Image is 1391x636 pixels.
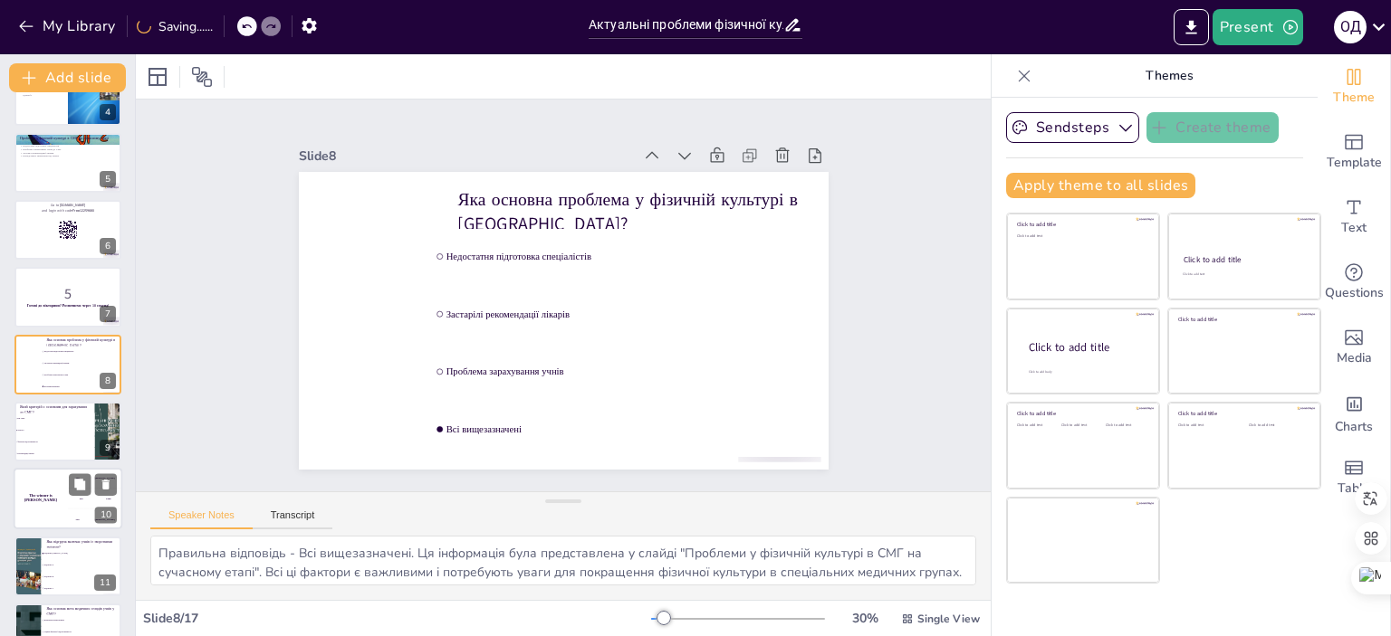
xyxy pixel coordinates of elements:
[1178,423,1235,428] div: Click to add text
[1106,423,1146,428] div: Click to add text
[1017,234,1146,239] div: Click to add text
[1341,218,1367,238] span: Text
[1017,221,1146,228] div: Click to add title
[20,136,116,141] p: Проблеми у фізичній культурі в СМГ на сучасному етапі
[1334,9,1367,45] button: О Д
[14,267,121,327] div: https://cdn.sendsteps.com/images/logo/sendsteps_logo_white.pnghttps://cdn.sendsteps.com/images/lo...
[137,18,213,35] div: Saving......
[9,63,126,92] button: Add slide
[44,374,120,375] span: Проблема зарахування учнів
[1318,119,1390,185] div: Add ready made slides
[1337,348,1372,368] span: Media
[1029,369,1143,374] div: Click to add body
[191,66,213,88] span: Position
[60,203,86,207] strong: [DOMAIN_NAME]
[1061,423,1102,428] div: Click to add text
[44,362,120,364] span: Застарілі рекомендації лікарів
[14,402,121,461] div: https://cdn.sendsteps.com/images/logo/sendsteps_logo_white.pnghttps://cdn.sendsteps.com/images/lo...
[46,539,116,549] p: Яка підгрупа включає учнів із зворотними змінами?
[917,612,980,626] span: Single View
[100,440,116,456] div: 9
[1318,54,1390,119] div: Change the overall theme
[69,474,91,496] button: Duplicate Slide
[150,536,976,585] textarea: Правильна відповідь - Всі вищезазначені. Ця інформація була представлена у слайді "Проблеми у фіз...
[843,610,887,627] div: 30 %
[14,494,68,503] h4: The winner is [PERSON_NAME]
[1338,479,1370,498] span: Table
[44,620,120,622] span: Виявлення захворювань
[44,385,120,387] span: Всі вищезазначені
[20,144,116,147] p: Недостатня підготовка спеціалістів
[143,610,651,627] div: Slide 8 / 17
[68,509,122,529] div: 300
[1318,315,1390,380] div: Add images, graphics, shapes or video
[150,509,253,529] button: Speaker Notes
[44,552,120,554] span: Підгрупа [PERSON_NAME]
[100,373,116,389] div: 8
[1318,380,1390,445] div: Add charts and graphs
[20,147,116,151] p: Проблема зарахування учнів до СМГ
[17,452,93,454] span: Рекомендації лікаря
[434,229,632,562] span: Проблема зарахування учнів
[44,587,120,589] span: Підгрупа Г
[100,171,116,187] div: 5
[100,104,116,120] div: 4
[384,258,582,591] span: Всі вищезазначені
[68,469,122,489] div: 100
[20,151,116,155] p: Застарілі рекомендації лікарів
[1327,153,1382,173] span: Template
[27,303,109,308] strong: Готові до вікторини? Розпочнемо через 10 секунд!
[14,469,122,530] div: https://cdn.sendsteps.com/images/logo/sendsteps_logo_white.pnghttps://cdn.sendsteps.com/images/lo...
[44,631,120,633] span: Оцінка фізичної підготовленості
[143,62,172,91] div: Layout
[106,498,110,500] div: Jaap
[46,606,116,616] p: Яка основна мета медичних оглядів учнів у СМГ?
[95,508,117,524] div: 10
[20,203,116,208] p: Go to
[1183,272,1303,277] div: Click to add text
[17,418,93,420] span: Вік учня
[100,238,116,254] div: 6
[589,12,783,38] input: Insert title
[1335,417,1373,437] span: Charts
[1029,339,1145,355] div: Click to add title
[14,65,121,125] div: 4
[20,208,116,214] p: and login with code
[20,404,90,414] p: Який критерій є основним для зарахування до СМГ?
[533,172,732,505] span: Недостатня підготовка спеціалістів
[1184,254,1304,265] div: Click to add title
[1146,112,1279,143] button: Create theme
[14,200,121,260] div: https://cdn.sendsteps.com/images/logo/sendsteps_logo_white.pnghttps://cdn.sendsteps.com/images/lo...
[1174,9,1209,45] button: Export to PowerPoint
[20,284,116,304] p: 5
[1334,11,1367,43] div: О Д
[1006,112,1139,143] button: Sendsteps
[484,200,682,533] span: Застарілі рекомендації лікарів
[68,489,122,508] div: 200
[94,574,116,591] div: 11
[14,133,121,193] div: https://cdn.sendsteps.com/images/logo/sendsteps_logo_white.pnghttps://cdn.sendsteps.com/images/lo...
[1249,423,1306,428] div: Click to add text
[561,149,776,472] p: Яка основна проблема у фізичній культурі в [GEOGRAPHIC_DATA]?
[1039,54,1300,98] p: Themes
[100,306,116,322] div: 7
[20,154,116,157] p: Безпідставне звільнення від занять
[1178,410,1308,417] div: Click to add title
[1318,185,1390,250] div: Add text boxes
[14,335,121,394] div: https://cdn.sendsteps.com/images/logo/sendsteps_logo_white.pnghttps://cdn.sendsteps.com/images/lo...
[1325,283,1384,303] span: Questions
[1017,423,1058,428] div: Click to add text
[17,441,93,442] span: Фізична підготовленість
[1178,316,1308,323] div: Click to add title
[17,429,93,431] span: Діагноз
[253,509,333,529] button: Transcript
[20,90,62,97] p: Важливість моніторингу стану здоров'я
[1318,250,1390,315] div: Get real-time input from your audience
[44,575,120,577] span: Підгрупа В
[46,337,116,347] p: Яка основна проблема у фізичній культурі в [GEOGRAPHIC_DATA]?
[1318,445,1390,510] div: Add a table
[1213,9,1303,45] button: Present
[14,12,123,41] button: My Library
[1006,173,1195,198] button: Apply theme to all slides
[44,564,120,565] span: Підгрупа Б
